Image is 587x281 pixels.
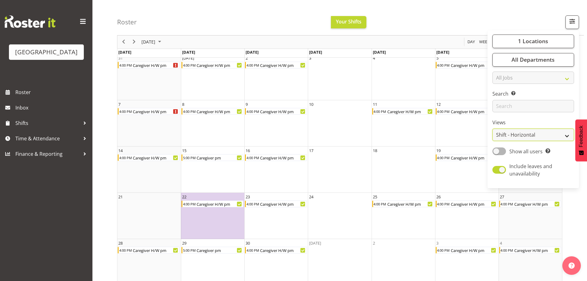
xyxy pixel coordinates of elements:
[512,56,555,64] span: All Departments
[182,101,184,107] div: 8
[5,15,55,28] img: Rosterit website logo
[514,247,561,253] div: Caregiver H/W pm
[373,147,377,154] div: 18
[117,19,137,26] h4: Roster
[259,247,307,253] div: Caregiver H/W pm
[181,200,243,207] div: Caregiver H/W pm Begin From Monday, September 22, 2025 at 4:00:00 PM GMT+12:00 Ends At Monday, Se...
[15,134,80,143] span: Time & Attendance
[245,154,307,161] div: Caregiver H/W pm Begin From Tuesday, September 16, 2025 at 4:00:00 PM GMT+12:00 Ends At Tuesday, ...
[372,200,434,207] div: Caregiver H/W pm Begin From Thursday, September 25, 2025 at 4:00:00 PM GMT+12:00 Ends At Thursday...
[244,193,308,239] td: Tuesday, September 23, 2025
[182,55,194,61] div: [DATE]
[259,108,307,114] div: Caregiver H/W pm
[245,200,307,207] div: Caregiver H/W pm Begin From Tuesday, September 23, 2025 at 4:00:00 PM GMT+12:00 Ends At Tuesday, ...
[181,154,243,161] div: Caregiver pm Begin From Monday, September 15, 2025 at 5:00:00 PM GMT+12:00 Ends At Monday, Septem...
[437,155,450,161] div: 4:00 PM
[373,108,387,114] div: 4:00 PM
[246,194,250,200] div: 23
[196,108,243,114] div: Caregiver H/W pm
[450,108,497,114] div: Caregiver H/W pm
[181,108,243,115] div: Caregiver H/W pm Begin From Monday, September 8, 2025 at 4:00:00 PM GMT+12:00 Ends At Monday, Sep...
[436,154,498,161] div: Caregiver H/W pm Begin From Friday, September 19, 2025 at 4:00:00 PM GMT+12:00 Ends At Friday, Se...
[435,147,499,193] td: Friday, September 19, 2025
[244,100,308,147] td: Tuesday, September 9, 2025
[246,49,259,55] span: [DATE]
[499,200,561,207] div: Caregiver H/W pm Begin From Saturday, September 27, 2025 at 4:00:00 PM GMT+12:00 Ends At Saturday...
[244,54,308,100] td: Tuesday, September 2, 2025
[450,155,497,161] div: Caregiver H/W pm
[182,201,196,207] div: 4:00 PM
[372,100,435,147] td: Thursday, September 11, 2025
[259,201,307,207] div: Caregiver H/W pm
[436,247,498,254] div: Caregiver H/W pm Begin From Friday, October 3, 2025 at 4:00:00 PM GMT+13:00 Ends At Friday, Octob...
[182,49,195,55] span: [DATE]
[118,101,120,107] div: 7
[435,193,499,239] td: Friday, September 26, 2025
[182,155,196,161] div: 5:00 PM
[436,62,498,68] div: Caregiver H/W pm Begin From Friday, September 5, 2025 at 4:00:00 PM GMT+12:00 Ends At Friday, Sep...
[500,201,514,207] div: 4:00 PM
[435,54,499,100] td: Friday, September 5, 2025
[308,147,371,193] td: Wednesday, September 17, 2025
[182,247,196,253] div: 5:00 PM
[132,155,179,161] div: Caregiver H/W pm
[245,247,307,254] div: Caregiver H/W pm Begin From Tuesday, September 30, 2025 at 4:00:00 PM GMT+13:00 Ends At Tuesday, ...
[372,193,435,239] td: Thursday, September 25, 2025
[119,62,132,68] div: 4:00 PM
[436,108,498,115] div: Caregiver H/W pm Begin From Friday, September 12, 2025 at 4:00:00 PM GMT+12:00 Ends At Friday, Se...
[117,100,181,147] td: Sunday, September 7, 2025
[308,54,371,100] td: Wednesday, September 3, 2025
[372,54,435,100] td: Thursday, September 4, 2025
[308,193,371,239] td: Wednesday, September 24, 2025
[117,193,181,239] td: Sunday, September 21, 2025
[308,100,371,147] td: Wednesday, September 10, 2025
[372,108,434,115] div: Caregiver H/W pm Begin From Thursday, September 11, 2025 at 4:00:00 PM GMT+12:00 Ends At Thursday...
[373,240,375,246] div: 2
[245,108,307,115] div: Caregiver H/W pm Begin From Tuesday, September 9, 2025 at 4:00:00 PM GMT+12:00 Ends At Tuesday, S...
[118,49,131,55] span: [DATE]
[182,62,196,68] div: 4:00 PM
[309,194,313,200] div: 24
[514,201,561,207] div: Caregiver H/W pm
[182,108,196,114] div: 4:00 PM
[118,147,123,154] div: 14
[244,147,308,193] td: Tuesday, September 16, 2025
[436,194,441,200] div: 26
[499,193,562,239] td: Saturday, September 27, 2025
[373,101,377,107] div: 11
[119,155,132,161] div: 4:00 PM
[509,163,552,177] span: Include leaves and unavailability
[132,108,179,114] div: Caregiver H/W pm
[117,54,181,100] td: Sunday, August 31, 2025
[500,240,502,246] div: 4
[132,247,179,253] div: Caregiver H/W pm
[15,103,89,112] span: Inbox
[181,193,244,239] td: Monday, September 22, 2025
[181,54,244,100] td: Monday, September 1, 2025
[387,201,434,207] div: Caregiver H/W pm
[182,240,186,246] div: 29
[181,147,244,193] td: Monday, September 15, 2025
[181,247,243,254] div: Caregiver pm Begin From Monday, September 29, 2025 at 5:00:00 PM GMT+13:00 Ends At Monday, Septem...
[181,62,243,68] div: Caregiver H/W pm Begin From Monday, September 1, 2025 at 4:00:00 PM GMT+12:00 Ends At Monday, Sep...
[118,247,180,254] div: Caregiver H/W pm Begin From Sunday, September 28, 2025 at 4:00:00 PM GMT+13:00 Ends At Sunday, Se...
[331,16,366,28] button: Your Shifts
[118,108,180,115] div: Caregiver H/W pm Begin From Sunday, September 7, 2025 at 4:00:00 PM GMT+12:00 Ends At Sunday, Sep...
[139,35,165,48] div: September 2025
[246,55,248,61] div: 2
[387,108,434,114] div: Caregiver H/W pm
[246,62,259,68] div: 4:00 PM
[436,200,498,207] div: Caregiver H/W pm Begin From Friday, September 26, 2025 at 4:00:00 PM GMT+12:00 Ends At Friday, Se...
[373,201,387,207] div: 4:00 PM
[117,147,181,193] td: Sunday, September 14, 2025
[500,247,514,253] div: 4:00 PM
[467,38,475,46] span: Day
[492,119,574,126] label: Views
[15,88,89,97] span: Roster
[373,55,375,61] div: 4
[196,247,243,253] div: Caregiver pm
[437,108,450,114] div: 4:00 PM
[181,100,244,147] td: Monday, September 8, 2025
[309,49,322,55] span: [DATE]
[118,62,180,68] div: Caregiver H/W pm Begin From Sunday, August 31, 2025 at 4:00:00 PM GMT+12:00 Ends At Sunday, Augus...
